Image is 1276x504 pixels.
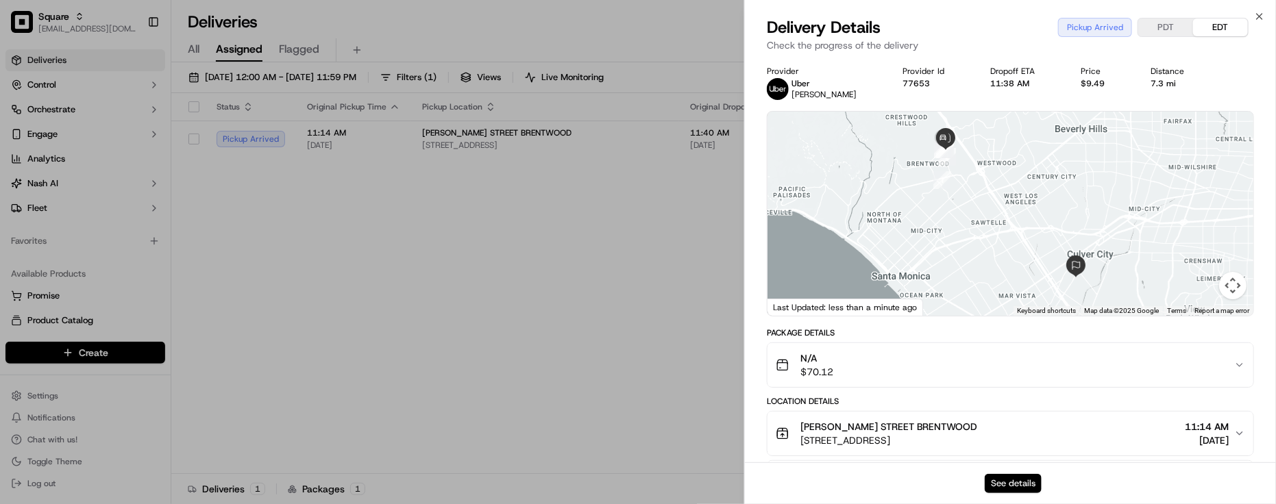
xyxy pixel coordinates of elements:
button: Start new chat [233,135,249,151]
span: [PERSON_NAME] STREET BRENTWOOD [800,420,977,433]
div: 11:38 AM [990,78,1059,89]
div: 1 [933,171,951,189]
div: Location Details [767,396,1254,407]
span: API Documentation [130,199,220,212]
div: Distance [1151,66,1208,77]
button: N/A$70.12 [768,343,1253,387]
img: 1736555255976-a54dd68f-1ca7-489b-9aae-adbdc363a1c4 [14,131,38,155]
button: See details [985,474,1042,493]
img: Google [771,298,816,316]
p: Uber [792,78,857,89]
span: [STREET_ADDRESS] [800,433,977,447]
img: Nash [14,14,41,41]
a: Terms (opens in new tab) [1167,307,1186,314]
button: EDT [1193,18,1248,36]
span: Delivery Details [767,16,881,38]
div: 💻 [116,200,127,211]
div: Start new chat [47,131,225,144]
div: We're available if you need us! [47,144,173,155]
div: 7.3 mi [1151,78,1208,89]
div: 📗 [14,200,25,211]
button: PDT [1138,18,1193,36]
span: [DATE] [1185,433,1229,447]
a: 💻API Documentation [110,193,225,218]
a: 📗Knowledge Base [8,193,110,218]
div: $9.49 [1081,78,1129,89]
button: Map camera controls [1219,272,1247,299]
div: 5 [934,140,952,158]
div: Price [1081,66,1129,77]
div: Package Details [767,327,1254,338]
img: uber-new-logo.jpeg [767,78,789,100]
div: Dropoff ETA [990,66,1059,77]
span: Knowledge Base [27,199,105,212]
div: 2 [938,148,956,166]
span: N/A [800,351,833,365]
div: Last Updated: less than a minute ago [768,299,923,316]
input: Got a question? Start typing here... [36,88,247,103]
span: Pylon [136,232,166,242]
button: Keyboard shortcuts [1017,306,1076,316]
button: 77653 [903,78,930,89]
div: Provider [767,66,881,77]
a: Report a map error [1194,307,1249,314]
p: Check the progress of the delivery [767,38,1254,52]
span: [PERSON_NAME] [792,89,857,100]
span: $70.12 [800,365,833,379]
a: Powered byPylon [97,231,166,242]
div: Provider Id [903,66,968,77]
button: [PERSON_NAME] STREET BRENTWOOD[STREET_ADDRESS]11:14 AM[DATE] [768,412,1253,455]
p: Welcome 👋 [14,55,249,77]
a: Open this area in Google Maps (opens a new window) [771,298,816,316]
span: Map data ©2025 Google [1084,307,1159,314]
span: 11:14 AM [1185,420,1229,433]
